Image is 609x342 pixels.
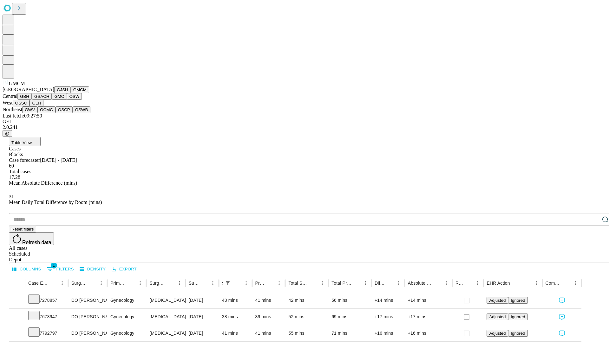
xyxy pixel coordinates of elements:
button: GWV [22,106,37,113]
span: Last fetch: 09:27:50 [3,113,42,118]
div: DO [PERSON_NAME] [PERSON_NAME] [71,309,104,325]
span: Adjusted [489,314,506,319]
div: Total Scheduled Duration [288,281,308,286]
div: [MEDICAL_DATA] WITH [MEDICAL_DATA] AND/OR [MEDICAL_DATA] WITH OR WITHOUT D&C [149,309,182,325]
div: Comments [546,281,561,286]
button: Expand [12,328,22,339]
span: Refresh data [22,240,51,245]
div: 43 mins [222,292,249,308]
div: 7792797 [28,325,65,341]
span: [GEOGRAPHIC_DATA] [3,87,54,92]
div: +17 mins [375,309,402,325]
button: Sort [352,279,361,288]
div: Surgery Date [189,281,199,286]
div: [DATE] [189,325,216,341]
div: Gynecology [110,325,143,341]
span: Ignored [511,331,525,336]
button: GSACH [32,93,52,100]
button: Table View [9,137,41,146]
button: Menu [442,279,451,288]
button: OSW [67,93,82,100]
span: Adjusted [489,298,506,303]
span: West [3,100,13,105]
button: Show filters [223,279,232,288]
span: Table View [11,140,32,145]
button: Sort [464,279,473,288]
span: 31 [9,194,14,199]
span: 60 [9,163,14,168]
button: Menu [394,279,403,288]
div: 69 mins [331,309,368,325]
div: Total Predicted Duration [331,281,351,286]
button: Expand [12,312,22,323]
div: EHR Action [487,281,510,286]
span: Northeast [3,107,22,112]
button: Menu [275,279,284,288]
button: Sort [127,279,136,288]
button: Sort [266,279,275,288]
button: Menu [208,279,217,288]
div: Predicted In Room Duration [255,281,265,286]
div: 55 mins [288,325,325,341]
div: Gynecology [110,309,143,325]
button: Ignored [508,297,527,304]
span: Case forecaster [9,157,40,163]
button: GCMC [37,106,56,113]
div: Resolved in EHR [455,281,464,286]
span: [DATE] - [DATE] [40,157,77,163]
div: 39 mins [255,309,282,325]
button: Refresh data [9,232,54,245]
button: Density [78,264,108,274]
button: GMC [52,93,67,100]
span: Mean Daily Total Difference by Room (mins) [9,199,102,205]
button: OSCP [56,106,73,113]
button: Menu [175,279,184,288]
button: Select columns [10,264,43,274]
div: Surgeon Name [71,281,87,286]
button: Menu [361,279,370,288]
div: [MEDICAL_DATA] WITH [MEDICAL_DATA] AND/OR [MEDICAL_DATA] WITH OR WITHOUT D&C [149,325,182,341]
button: Export [110,264,138,274]
button: Menu [571,279,580,288]
button: Sort [49,279,58,288]
div: Case Epic Id [28,281,48,286]
span: 1 [51,262,57,269]
div: 1 active filter [223,279,232,288]
span: Total cases [9,169,31,174]
button: Menu [318,279,327,288]
button: Adjusted [487,313,508,320]
button: Sort [200,279,208,288]
button: GLH [29,100,43,106]
div: 41 mins [255,292,282,308]
button: Sort [511,279,520,288]
div: 41 mins [222,325,249,341]
span: Adjusted [489,331,506,336]
button: Adjusted [487,330,508,337]
div: Difference [375,281,385,286]
div: GEI [3,119,606,124]
button: @ [3,130,12,137]
div: 38 mins [222,309,249,325]
button: Sort [233,279,242,288]
div: 7278857 [28,292,65,308]
span: Ignored [511,314,525,319]
button: Expand [12,295,22,306]
div: +14 mins [408,292,449,308]
button: OSSC [13,100,30,106]
button: Menu [473,279,482,288]
div: Scheduled In Room Duration [222,281,223,286]
div: DO [PERSON_NAME] [PERSON_NAME] [71,325,104,341]
button: Sort [385,279,394,288]
span: Ignored [511,298,525,303]
div: 42 mins [288,292,325,308]
button: Menu [58,279,67,288]
button: GSWB [73,106,91,113]
button: Show filters [45,264,75,274]
span: 17.28 [9,174,20,180]
button: Ignored [508,330,527,337]
button: GBH [17,93,32,100]
button: Menu [97,279,106,288]
button: Reset filters [9,226,36,232]
button: GMCM [71,86,89,93]
div: 7673947 [28,309,65,325]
